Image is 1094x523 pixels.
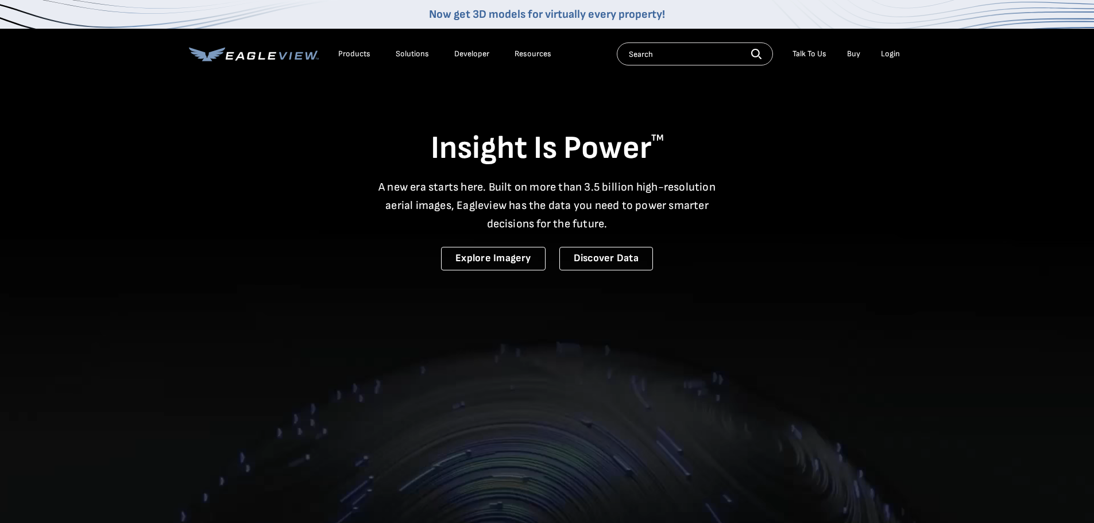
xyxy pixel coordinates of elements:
div: Resources [515,49,551,59]
a: Discover Data [559,247,653,270]
a: Now get 3D models for virtually every property! [429,7,665,21]
a: Buy [847,49,860,59]
a: Developer [454,49,489,59]
a: Explore Imagery [441,247,546,270]
sup: TM [651,133,664,144]
div: Solutions [396,49,429,59]
p: A new era starts here. Built on more than 3.5 billion high-resolution aerial images, Eagleview ha... [372,178,723,233]
div: Talk To Us [793,49,826,59]
div: Products [338,49,370,59]
input: Search [617,42,773,65]
div: Login [881,49,900,59]
h1: Insight Is Power [189,129,906,169]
